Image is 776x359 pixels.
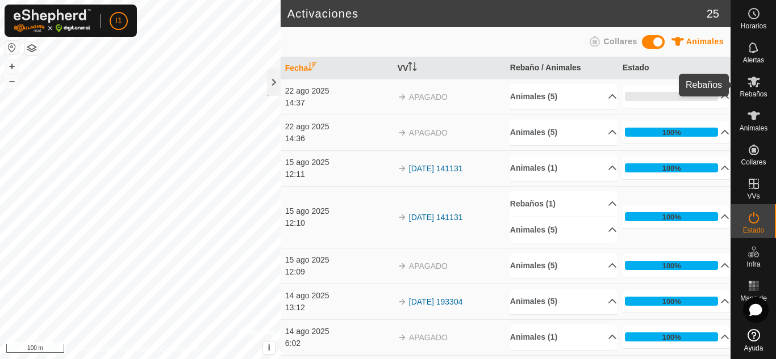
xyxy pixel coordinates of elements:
span: Horarios [741,23,766,29]
div: 13:12 [285,302,392,314]
span: APAGADO [409,128,448,137]
p-accordion-header: 100% [623,205,729,228]
div: 6:02 [285,337,392,349]
div: 22 ago 2025 [285,85,392,97]
div: 12:11 [285,168,392,180]
span: Collares [603,37,637,46]
span: I1 [115,15,122,27]
img: arrow [398,213,407,222]
p-accordion-header: 100% [623,254,729,277]
a: [DATE] 141131 [409,213,463,222]
div: 100% [662,163,681,174]
p-accordion-header: 100% [623,157,729,179]
div: 22 ago 2025 [285,121,392,133]
a: Contáctenos [161,344,199,354]
div: 14:36 [285,133,392,145]
span: Infra [746,261,760,268]
th: Rebaño / Animales [506,57,618,79]
img: arrow [398,92,407,102]
div: 100% [625,163,718,172]
p-accordion-header: Animales (1) [510,324,617,350]
div: 100% [625,297,718,306]
img: arrow [398,333,407,342]
div: 100% [662,212,681,222]
img: Logo Gallagher [14,9,91,32]
p-accordion-header: 0% [623,85,729,108]
span: Animales [686,37,724,46]
div: 100% [625,128,718,137]
div: 14:37 [285,97,392,109]
span: Alertas [743,57,764,64]
p-accordion-header: 100% [623,121,729,143]
span: 25 [707,5,719,22]
p-accordion-header: 100% [623,326,729,348]
a: Política de Privacidad [81,344,147,354]
div: 15 ago 2025 [285,157,392,168]
span: APAGADO [409,92,448,102]
img: arrow [398,261,407,271]
p-accordion-header: Animales (5) [510,289,617,314]
p-accordion-header: Animales (5) [510,120,617,145]
h2: Activaciones [287,7,707,20]
button: Restablecer Mapa [5,41,19,54]
button: + [5,60,19,73]
div: 100% [625,212,718,221]
p-accordion-header: Animales (1) [510,155,617,181]
span: APAGADO [409,333,448,342]
span: Animales [740,125,767,132]
div: 100% [625,332,718,341]
div: 15 ago 2025 [285,254,392,266]
p-accordion-header: 100% [623,290,729,312]
div: 0% [625,92,718,101]
button: Capas del Mapa [25,41,39,55]
p-accordion-header: Rebaños (1) [510,191,617,217]
div: 100% [625,261,718,270]
a: [DATE] 193304 [409,297,463,306]
div: 100% [662,332,681,343]
span: Ayuda [744,345,764,352]
th: VV [393,57,506,79]
p-accordion-header: Animales (5) [510,84,617,109]
div: 12:10 [285,217,392,229]
th: Estado [618,57,731,79]
span: Collares [741,159,766,166]
p-accordion-header: Animales (5) [510,253,617,278]
img: arrow [398,164,407,173]
a: Ayuda [731,324,776,356]
div: 14 ago 2025 [285,326,392,337]
img: arrow [398,297,407,306]
p-sorticon: Activar para ordenar [408,64,417,73]
img: arrow [398,128,407,137]
span: Estado [743,227,764,234]
span: i [268,343,270,352]
p-accordion-header: Animales (5) [510,217,617,243]
span: VVs [747,193,760,200]
div: 12:09 [285,266,392,278]
div: 15 ago 2025 [285,205,392,217]
div: 100% [662,296,681,307]
div: 100% [662,260,681,271]
div: 100% [662,127,681,138]
span: Rebaños [740,91,767,98]
p-sorticon: Activar para ordenar [308,64,317,73]
div: 14 ago 2025 [285,290,392,302]
th: Fecha [281,57,393,79]
span: APAGADO [409,261,448,271]
a: [DATE] 141131 [409,164,463,173]
button: – [5,74,19,88]
span: Mapa de Calor [734,295,773,309]
button: i [263,341,276,354]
